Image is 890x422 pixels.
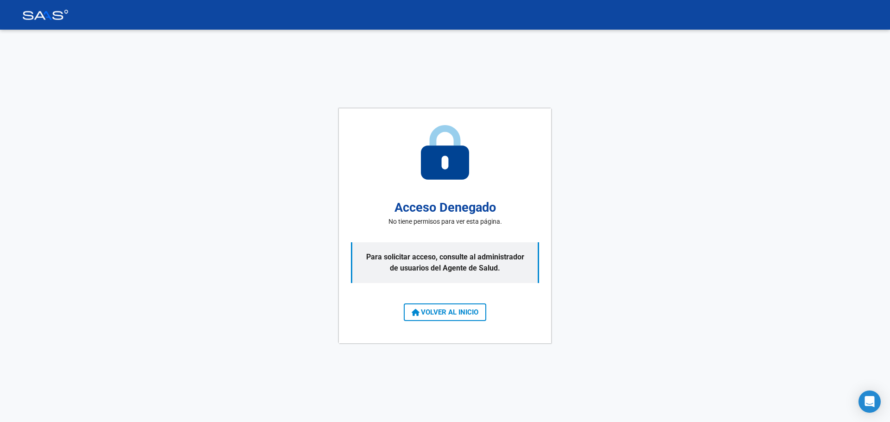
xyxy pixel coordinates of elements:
h2: Acceso Denegado [394,198,496,217]
img: Logo SAAS [22,10,69,20]
button: VOLVER AL INICIO [404,303,486,321]
img: access-denied [421,125,469,180]
p: No tiene permisos para ver esta página. [388,217,502,227]
p: Para solicitar acceso, consulte al administrador de usuarios del Agente de Salud. [351,242,539,283]
span: VOLVER AL INICIO [412,308,478,316]
div: Open Intercom Messenger [858,391,881,413]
